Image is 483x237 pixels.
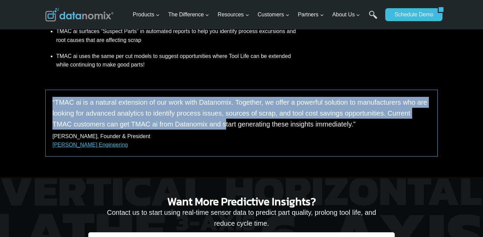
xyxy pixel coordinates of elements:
[52,133,150,139] span: [PERSON_NAME], Founder & President
[258,10,289,19] span: Customers
[56,48,300,73] li: TMAC ai uses the same per cut models to suggest opportunities where Tool Life can be extended whi...
[298,10,324,19] span: Partners
[130,4,382,26] nav: Primary Navigation
[385,8,438,21] a: Schedule Demo
[88,207,395,229] p: Contact us to start using real-time sensor data to predict part quality, prolong tool life, and r...
[52,97,431,130] p: “TMAC ai is a natural extension of our work with Datanomix. Together, we offer a powerful solutio...
[369,11,377,26] a: Search
[52,142,128,148] a: [PERSON_NAME] Engineering
[332,10,360,19] span: About Us
[133,10,160,19] span: Products
[218,10,249,19] span: Resources
[168,10,209,19] span: The Difference
[167,193,316,210] strong: Want More Predictive Insights?
[56,23,300,48] li: TMAC ai surfaces “Suspect Parts” in automated reports to help you identify process excursions and...
[45,8,113,21] img: Datanomix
